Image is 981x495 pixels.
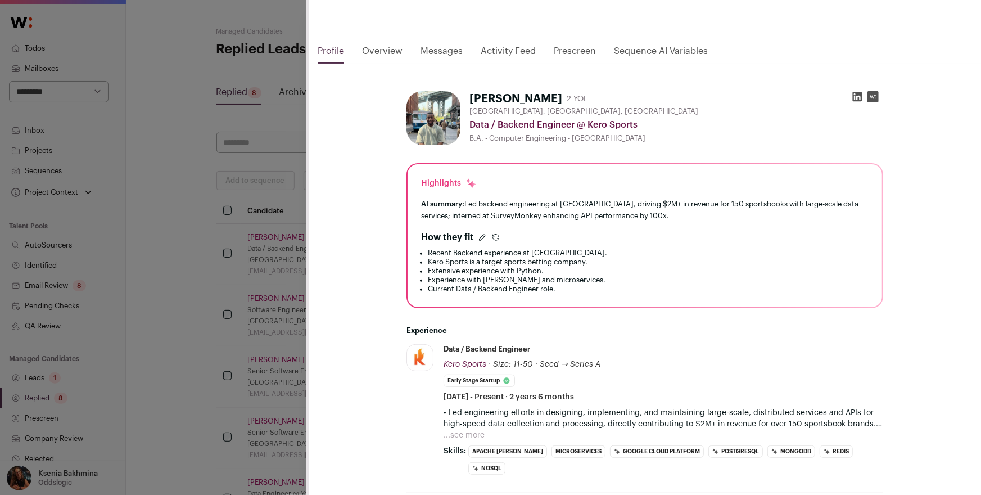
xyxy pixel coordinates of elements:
[362,44,403,64] a: Overview
[407,345,433,371] img: c8e868f303d89659a7fdcb600104b1e30dd9e244a54bc2dcd53da72957a7faec.jpg
[444,407,883,430] p: • Led engineering efforts in designing, implementing, and maintaining large-scale, distributed se...
[469,118,883,132] div: Data / Backend Engineer @ Kero Sports
[610,445,704,458] li: Google Cloud Platform
[489,361,533,368] span: · Size: 11-50
[406,91,460,145] img: c91df55db3da9d0d4fbcc39583fc8f0883e14acbe0dd81ed3ca46f39d353dd58.jpg
[444,445,466,457] span: Skills:
[421,198,869,222] div: Led backend engineering at [GEOGRAPHIC_DATA], driving $2M+ in revenue for 150 sportsbooks with la...
[468,445,547,458] li: Apache [PERSON_NAME]
[428,276,869,285] li: Experience with [PERSON_NAME] and microservices.
[406,326,883,335] h2: Experience
[567,93,588,105] div: 2 YOE
[551,445,605,458] li: Microservices
[428,249,869,258] li: Recent Backend experience at [GEOGRAPHIC_DATA].
[428,267,869,276] li: Extensive experience with Python.
[421,200,464,208] span: AI summary:
[444,344,530,354] div: Data / Backend Engineer
[554,44,596,64] a: Prescreen
[708,445,763,458] li: PostgreSQL
[469,91,562,107] h1: [PERSON_NAME]
[481,44,536,64] a: Activity Feed
[428,258,869,267] li: Kero Sports is a target sports betting company.
[421,231,473,244] h2: How they fit
[614,44,708,64] a: Sequence AI Variables
[444,430,485,441] button: ...see more
[535,359,537,370] span: ·
[469,134,883,143] div: B.A. - Computer Engineering - [GEOGRAPHIC_DATA]
[540,361,600,368] span: Seed → Series A
[767,445,815,458] li: MongoDB
[469,107,698,116] span: [GEOGRAPHIC_DATA], [GEOGRAPHIC_DATA], [GEOGRAPHIC_DATA]
[444,391,574,403] span: [DATE] - Present · 2 years 6 months
[444,361,486,368] span: Kero Sports
[444,375,515,387] li: Early Stage Startup
[421,44,463,64] a: Messages
[820,445,853,458] li: Redis
[428,285,869,294] li: Current Data / Backend Engineer role.
[468,462,505,475] li: NoSQL
[318,44,344,64] a: Profile
[421,178,477,189] div: Highlights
